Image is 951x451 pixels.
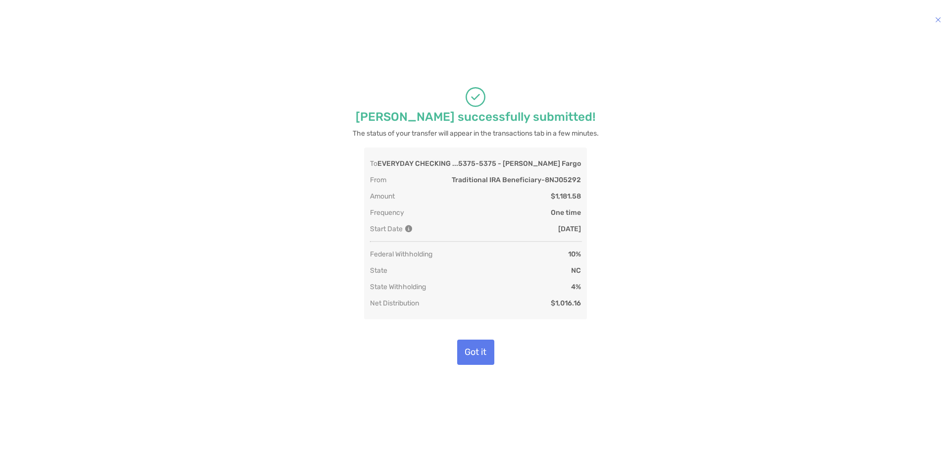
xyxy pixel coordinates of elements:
[370,159,377,168] p: To
[571,283,581,291] p: 4%
[377,159,581,168] p: EVERYDAY CHECKING ...5375 - 5375 - [PERSON_NAME] Fargo
[356,111,595,123] p: [PERSON_NAME] successfully submitted!
[353,127,599,140] p: The status of your transfer will appear in the transactions tab in a few minutes.
[370,299,419,307] p: Net Distribution
[551,192,581,200] p: $1,181.58
[568,250,581,258] p: 10%
[370,225,411,233] p: Start Date
[558,225,581,233] p: [DATE]
[457,340,494,365] button: Got it
[370,176,386,184] p: From
[551,299,581,307] p: $1,016.16
[370,208,404,217] p: Frequency
[571,266,581,275] p: NC
[452,176,581,184] p: Traditional IRA Beneficiary - 8NJ05292
[370,266,387,275] p: State
[551,208,581,217] p: One time
[370,192,395,200] p: Amount
[370,283,426,291] p: State Withholding
[370,250,432,258] p: Federal Withholding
